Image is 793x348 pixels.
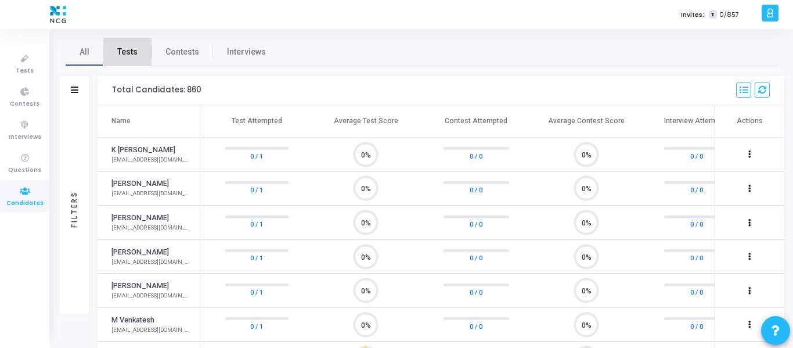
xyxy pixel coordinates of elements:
[111,315,154,326] a: M Venkatesh
[531,105,641,138] th: Average Contest Score
[111,326,188,335] div: [EMAIL_ADDRESS][DOMAIN_NAME]
[111,213,169,224] a: [PERSON_NAME]
[470,150,482,162] a: 0 / 0
[641,105,752,138] th: Interview Attempted
[16,66,34,76] span: Tests
[311,105,421,138] th: Average Test Score
[8,166,41,175] span: Questions
[111,247,169,258] a: [PERSON_NAME]
[117,46,138,58] span: Tests
[690,252,703,264] a: 0 / 0
[250,286,263,298] a: 0 / 1
[715,105,784,138] th: Actions
[690,218,703,230] a: 0 / 0
[681,10,704,20] label: Invites:
[69,145,80,273] div: Filters
[470,286,482,298] a: 0 / 0
[6,199,44,209] span: Candidates
[719,10,739,20] span: 0/857
[227,46,266,58] span: Interviews
[111,281,169,292] a: [PERSON_NAME]
[690,286,703,298] a: 0 / 0
[690,150,703,162] a: 0 / 0
[690,320,703,332] a: 0 / 0
[111,145,175,156] a: K [PERSON_NAME]
[421,105,531,138] th: Contest Attempted
[470,184,482,196] a: 0 / 0
[111,189,188,198] div: [EMAIL_ADDRESS][DOMAIN_NAME]
[470,218,482,230] a: 0 / 0
[709,10,716,19] span: T
[200,105,311,138] th: Test Attempted
[165,46,199,58] span: Contests
[690,184,703,196] a: 0 / 0
[10,99,39,109] span: Contests
[470,252,482,264] a: 0 / 0
[111,116,131,126] div: Name
[9,132,41,142] span: Interviews
[250,320,263,332] a: 0 / 1
[250,252,263,264] a: 0 / 1
[250,150,263,162] a: 0 / 1
[111,258,188,267] div: [EMAIL_ADDRESS][DOMAIN_NAME]
[111,292,188,300] div: [EMAIL_ADDRESS][DOMAIN_NAME]
[470,320,482,332] a: 0 / 0
[250,184,263,196] a: 0 / 1
[111,178,169,189] a: [PERSON_NAME]
[80,46,89,58] span: All
[250,218,263,230] a: 0 / 1
[111,224,188,232] div: [EMAIL_ADDRESS][DOMAIN_NAME]
[111,156,188,164] div: [EMAIL_ADDRESS][DOMAIN_NAME]
[112,85,201,95] div: Total Candidates: 860
[47,3,69,26] img: logo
